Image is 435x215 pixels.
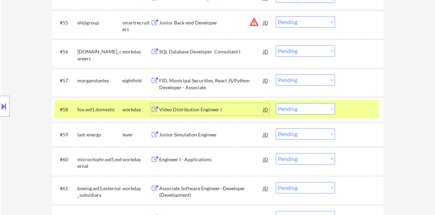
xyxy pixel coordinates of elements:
div: JD [262,128,269,141]
div: JD [262,182,269,194]
div: Engineer I - Applications [159,156,263,163]
div: shijigroup [77,19,122,26]
div: JD [262,74,269,86]
div: Junior Simulation Engineer [159,131,263,138]
div: #61 [60,185,72,192]
div: workday [122,156,151,163]
div: Video Distribution Engineer I [159,106,263,113]
button: warning_amber [249,17,259,27]
div: eightfold [122,77,151,84]
div: FID, Municipal Securities, React JS/Python Developer - Associate [159,77,263,91]
div: JD [262,45,269,58]
div: JD [262,153,269,165]
div: JD [262,16,269,29]
div: JD [262,103,269,115]
div: smartrecruiters [122,19,151,33]
div: Associate Software Engineer–Developer (Development) [159,185,263,198]
div: boeing.wd1.external_subsidiary [77,185,122,198]
div: workday [122,106,151,113]
div: SQL Database Developer Consultant I [159,48,263,55]
div: #55 [60,19,72,26]
div: lever [122,131,151,138]
div: Junior Back-end Developer [159,19,263,26]
div: workday [122,185,151,192]
div: workday [122,48,151,55]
